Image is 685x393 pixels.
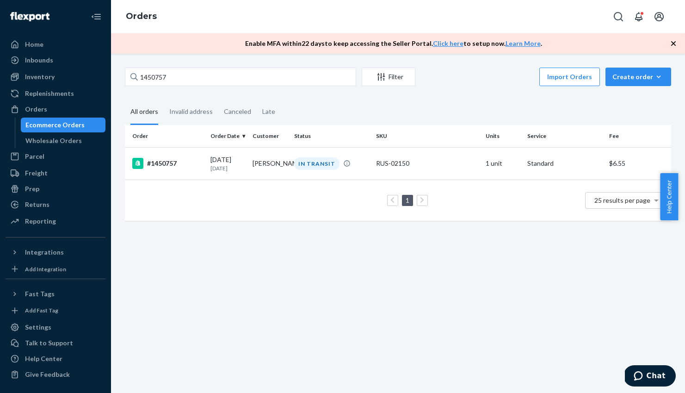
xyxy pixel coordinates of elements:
[262,100,275,124] div: Late
[207,125,249,147] th: Order Date
[290,125,372,147] th: Status
[376,159,478,168] div: RUS-02150
[6,305,105,317] a: Add Fast Tag
[210,164,245,172] p: [DATE]
[6,336,105,350] button: Talk to Support
[245,39,542,48] p: Enable MFA within 22 days to keep accessing the Seller Portal. to setup now. .
[25,56,53,65] div: Inbounds
[6,86,105,101] a: Replenishments
[362,72,415,81] div: Filter
[25,306,58,314] div: Add Fast Tag
[524,125,605,147] th: Service
[10,12,49,21] img: Flexport logo
[6,287,105,301] button: Fast Tags
[210,155,245,172] div: [DATE]
[25,323,51,332] div: Settings
[433,39,463,47] a: Click here
[25,289,55,299] div: Fast Tags
[87,7,105,26] button: Close Navigation
[21,133,106,148] a: Wholesale Orders
[253,132,287,140] div: Customer
[25,89,74,98] div: Replenishments
[362,68,415,86] button: Filter
[605,125,671,147] th: Fee
[625,365,676,388] iframe: Opens a widget where you can chat to one of our agents
[629,7,648,26] button: Open notifications
[224,100,251,124] div: Canceled
[6,197,105,212] a: Returns
[6,166,105,181] a: Freight
[25,354,62,363] div: Help Center
[25,184,39,193] div: Prep
[482,125,524,147] th: Units
[25,217,56,226] div: Reporting
[125,125,207,147] th: Order
[609,7,628,26] button: Open Search Box
[594,196,650,204] span: 25 results per page
[506,39,541,47] a: Learn More
[130,100,158,125] div: All orders
[605,147,671,180] td: $6.55
[25,72,55,81] div: Inventory
[6,214,105,229] a: Reporting
[650,7,668,26] button: Open account menu
[404,196,411,204] a: Page 1 is your current page
[6,37,105,52] a: Home
[25,168,48,178] div: Freight
[25,248,64,257] div: Integrations
[25,105,47,114] div: Orders
[539,68,600,86] button: Import Orders
[612,72,664,81] div: Create order
[6,367,105,382] button: Give Feedback
[6,181,105,196] a: Prep
[25,152,44,161] div: Parcel
[372,125,481,147] th: SKU
[126,11,157,21] a: Orders
[25,265,66,273] div: Add Integration
[6,320,105,335] a: Settings
[660,173,678,220] button: Help Center
[6,263,105,275] a: Add Integration
[294,157,339,170] div: IN TRANSIT
[118,3,164,30] ol: breadcrumbs
[25,40,43,49] div: Home
[6,149,105,164] a: Parcel
[482,147,524,180] td: 1 unit
[25,120,85,130] div: Ecommerce Orders
[169,100,213,124] div: Invalid address
[25,136,82,145] div: Wholesale Orders
[125,68,356,86] input: Search orders
[6,53,105,68] a: Inbounds
[527,159,602,168] p: Standard
[25,200,49,209] div: Returns
[6,69,105,84] a: Inventory
[249,147,291,180] td: [PERSON_NAME]
[6,351,105,366] a: Help Center
[21,118,106,132] a: Ecommerce Orders
[25,370,70,379] div: Give Feedback
[6,245,105,260] button: Integrations
[605,68,671,86] button: Create order
[25,338,73,348] div: Talk to Support
[132,158,203,169] div: #1450757
[6,102,105,117] a: Orders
